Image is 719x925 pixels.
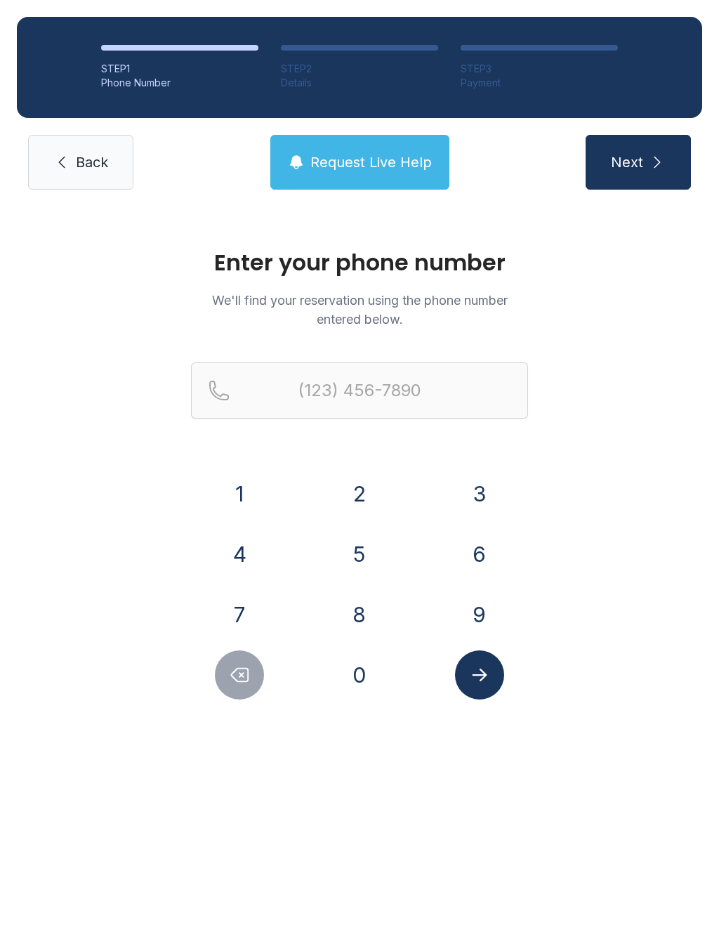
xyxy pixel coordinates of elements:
[215,590,264,639] button: 7
[335,469,384,518] button: 2
[335,590,384,639] button: 8
[215,530,264,579] button: 4
[335,530,384,579] button: 5
[191,291,528,329] p: We'll find your reservation using the phone number entered below.
[335,650,384,700] button: 0
[310,152,432,172] span: Request Live Help
[215,650,264,700] button: Delete number
[455,590,504,639] button: 9
[191,251,528,274] h1: Enter your phone number
[281,76,438,90] div: Details
[455,650,504,700] button: Submit lookup form
[461,62,618,76] div: STEP 3
[461,76,618,90] div: Payment
[455,469,504,518] button: 3
[611,152,643,172] span: Next
[215,469,264,518] button: 1
[101,62,258,76] div: STEP 1
[281,62,438,76] div: STEP 2
[191,362,528,419] input: Reservation phone number
[101,76,258,90] div: Phone Number
[76,152,108,172] span: Back
[455,530,504,579] button: 6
